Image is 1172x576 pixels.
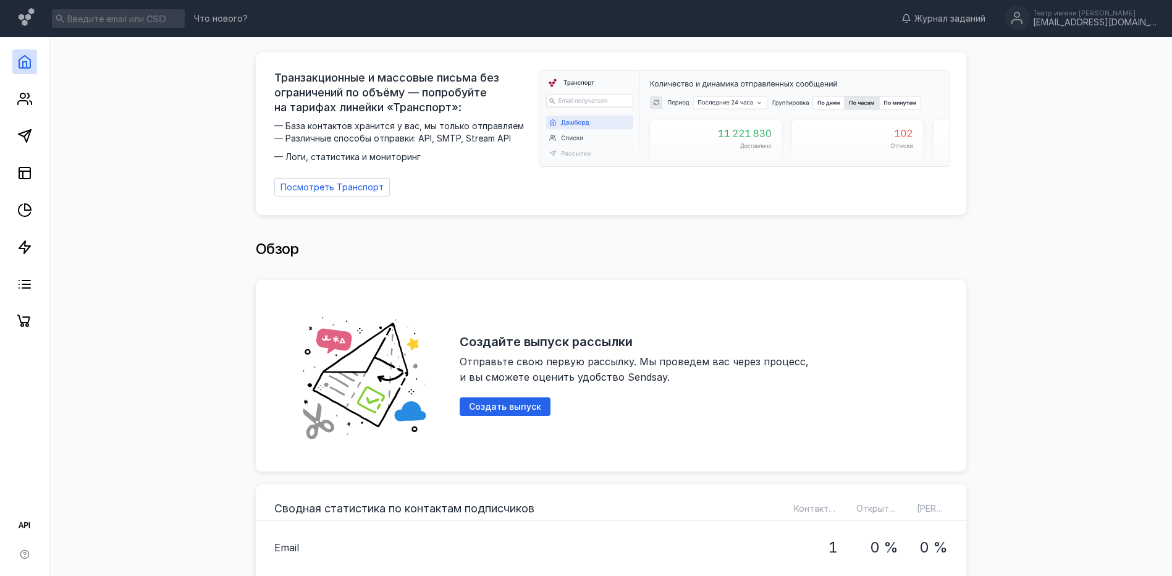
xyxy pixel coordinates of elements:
span: Создать выпуск [469,402,541,412]
h1: 0 % [919,540,948,556]
a: Что нового? [188,14,254,23]
div: [EMAIL_ADDRESS][DOMAIN_NAME] [1033,17,1157,28]
div: Театр имени [PERSON_NAME] [1033,9,1157,17]
h1: 0 % [870,540,898,556]
span: Контактов [794,503,839,514]
span: Транзакционные и массовые письма без ограничений по объёму — попробуйте на тарифах линейки «Транс... [274,70,531,115]
input: Введите email или CSID [52,9,185,28]
span: Посмотреть Транспорт [280,182,384,193]
span: Отправьте свою первую рассылку. Мы проведем вас через процесс, и вы сможете оценить удобство Send... [460,355,812,383]
span: Что нового? [194,14,248,23]
h2: Создайте выпуск рассылки [460,334,633,349]
span: [PERSON_NAME] [917,503,987,514]
img: abd19fe006828e56528c6cd305e49c57.png [287,299,441,453]
span: Обзор [256,240,299,258]
h3: Сводная статистика по контактам подписчиков [274,502,534,515]
h1: 1 [828,540,838,556]
span: Открытий [856,503,899,514]
a: Журнал заданий [895,12,992,25]
img: dashboard-transport-banner [539,71,950,166]
a: Посмотреть Транспорт [274,178,390,197]
span: — База контактов хранится у вас, мы только отправляем — Различные способы отправки: API, SMTP, St... [274,120,531,163]
button: Создать выпуск [460,397,550,416]
span: Журнал заданий [914,12,985,25]
span: Email [274,540,299,555]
